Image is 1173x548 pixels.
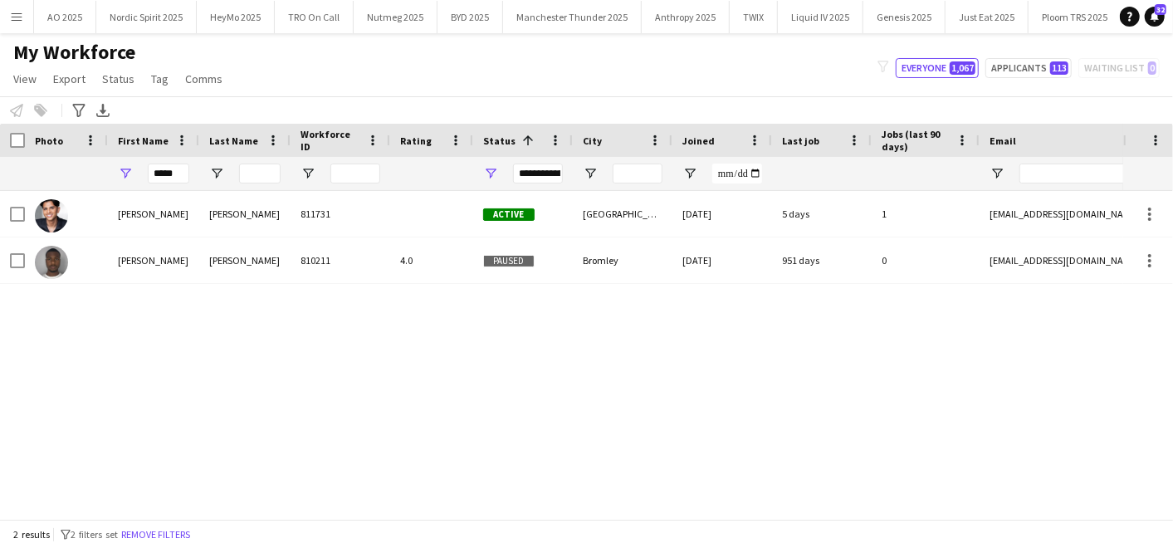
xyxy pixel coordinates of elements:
[178,68,229,90] a: Comms
[95,68,141,90] a: Status
[1029,1,1122,33] button: Ploom TRS 2025
[400,135,432,147] span: Rating
[35,199,68,232] img: Jason Patel
[583,135,602,147] span: City
[144,68,175,90] a: Tag
[1155,4,1166,15] span: 32
[573,191,672,237] div: [GEOGRAPHIC_DATA]
[882,128,950,153] span: Jobs (last 90 days)
[118,526,193,544] button: Remove filters
[96,1,197,33] button: Nordic Spirit 2025
[291,191,390,237] div: 811731
[672,191,772,237] div: [DATE]
[7,68,43,90] a: View
[990,166,1004,181] button: Open Filter Menu
[239,164,281,183] input: Last Name Filter Input
[108,237,199,283] div: [PERSON_NAME]
[108,191,199,237] div: [PERSON_NAME]
[199,237,291,283] div: [PERSON_NAME]
[13,71,37,86] span: View
[390,237,473,283] div: 4.0
[34,1,96,33] button: AO 2025
[209,166,224,181] button: Open Filter Menu
[483,166,498,181] button: Open Filter Menu
[483,208,535,221] span: Active
[896,58,979,78] button: Everyone1,067
[642,1,730,33] button: Anthropy 2025
[613,164,662,183] input: City Filter Input
[301,166,315,181] button: Open Filter Menu
[118,135,169,147] span: First Name
[291,237,390,283] div: 810211
[330,164,380,183] input: Workforce ID Filter Input
[197,1,275,33] button: HeyMo 2025
[863,1,946,33] button: Genesis 2025
[1050,61,1068,75] span: 113
[583,166,598,181] button: Open Filter Menu
[354,1,437,33] button: Nutmeg 2025
[946,1,1029,33] button: Just Eat 2025
[872,191,980,237] div: 1
[301,128,360,153] span: Workforce ID
[872,237,980,283] div: 0
[503,1,642,33] button: Manchester Thunder 2025
[772,191,872,237] div: 5 days
[990,135,1016,147] span: Email
[199,191,291,237] div: [PERSON_NAME]
[118,166,133,181] button: Open Filter Menu
[437,1,503,33] button: BYD 2025
[53,71,86,86] span: Export
[672,237,772,283] div: [DATE]
[985,58,1072,78] button: Applicants113
[46,68,92,90] a: Export
[712,164,762,183] input: Joined Filter Input
[682,166,697,181] button: Open Filter Menu
[573,237,672,283] div: Bromley
[730,1,778,33] button: TWIX
[772,237,872,283] div: 951 days
[185,71,222,86] span: Comms
[93,100,113,120] app-action-btn: Export XLSX
[13,40,135,65] span: My Workforce
[209,135,258,147] span: Last Name
[682,135,715,147] span: Joined
[483,255,535,267] span: Paused
[69,100,89,120] app-action-btn: Advanced filters
[483,135,516,147] span: Status
[151,71,169,86] span: Tag
[782,135,819,147] span: Last job
[35,246,68,279] img: Jason Samuda
[1145,7,1165,27] a: 32
[950,61,975,75] span: 1,067
[275,1,354,33] button: TRO On Call
[35,135,63,147] span: Photo
[778,1,863,33] button: Liquid IV 2025
[71,528,118,541] span: 2 filters set
[102,71,134,86] span: Status
[148,164,189,183] input: First Name Filter Input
